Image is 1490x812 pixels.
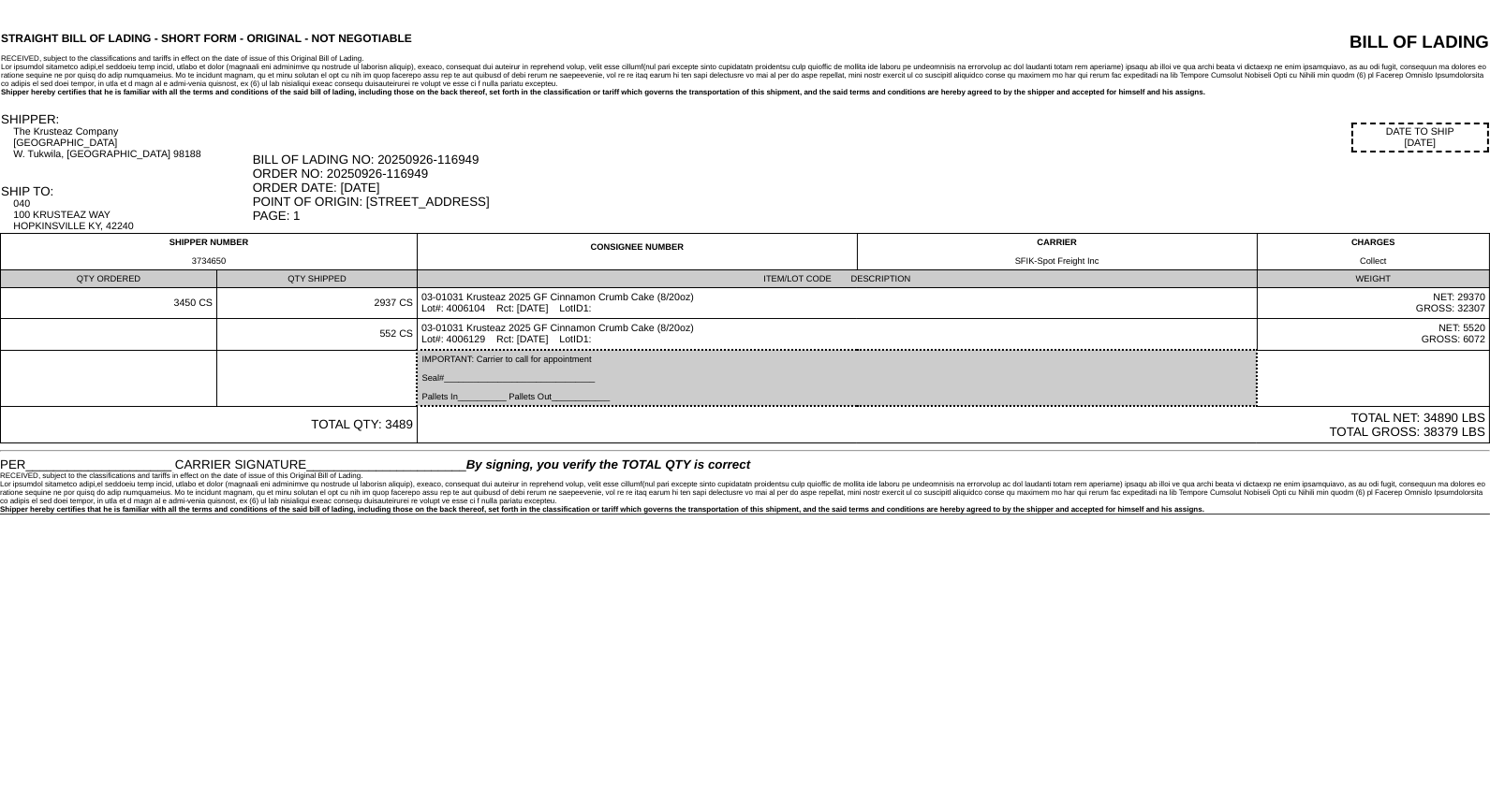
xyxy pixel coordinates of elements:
td: NET: 29370 GROSS: 32307 [1257,288,1489,319]
td: SHIPPER NUMBER [1,234,418,270]
div: Collect [1261,256,1485,266]
td: 03-01031 Krusteaz 2025 GF Cinnamon Crumb Cake (8/20oz) Lot#: 4006129 Rct: [DATE] LotID1: [417,319,1257,351]
span: By signing, you verify the TOTAL QTY is correct [466,457,750,471]
td: CONSIGNEE NUMBER [417,234,857,270]
td: TOTAL QTY: 3489 [1,406,418,443]
td: CHARGES [1257,234,1489,270]
div: SFIK-Spot Freight Inc [862,256,1253,266]
td: 3450 CS [1,288,217,319]
div: The Krusteaz Company [GEOGRAPHIC_DATA] W. Tukwila, [GEOGRAPHIC_DATA] 98188 [13,126,250,160]
div: 040 100 KRUSTEAZ WAY HOPKINSVILLE KY, 42240 [13,198,250,232]
td: TOTAL NET: 34890 LBS TOTAL GROSS: 38379 LBS [417,406,1489,443]
div: 3734650 [5,256,413,266]
div: DATE TO SHIP [DATE] [1351,123,1489,152]
td: ITEM/LOT CODE DESCRIPTION [417,270,1257,288]
td: CARRIER [857,234,1257,270]
div: Shipper hereby certifies that he is familiar with all the terms and conditions of the said bill o... [1,88,1489,96]
td: IMPORTANT: Carrier to call for appointment Seal#_______________________________ Pallets In_______... [417,350,1257,406]
td: NET: 5520 GROSS: 6072 [1257,319,1489,351]
div: BILL OF LADING [1092,32,1489,52]
td: 552 CS [217,319,418,351]
div: SHIP TO: [1,184,251,198]
td: WEIGHT [1257,270,1489,288]
td: 03-01031 Krusteaz 2025 GF Cinnamon Crumb Cake (8/20oz) Lot#: 4006104 Rct: [DATE] LotID1: [417,288,1257,319]
td: QTY ORDERED [1,270,217,288]
td: QTY SHIPPED [217,270,418,288]
td: 2937 CS [217,288,418,319]
div: BILL OF LADING NO: 20250926-116949 ORDER NO: 20250926-116949 ORDER DATE: [DATE] POINT OF ORIGIN: ... [253,152,1489,223]
div: SHIPPER: [1,112,251,126]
